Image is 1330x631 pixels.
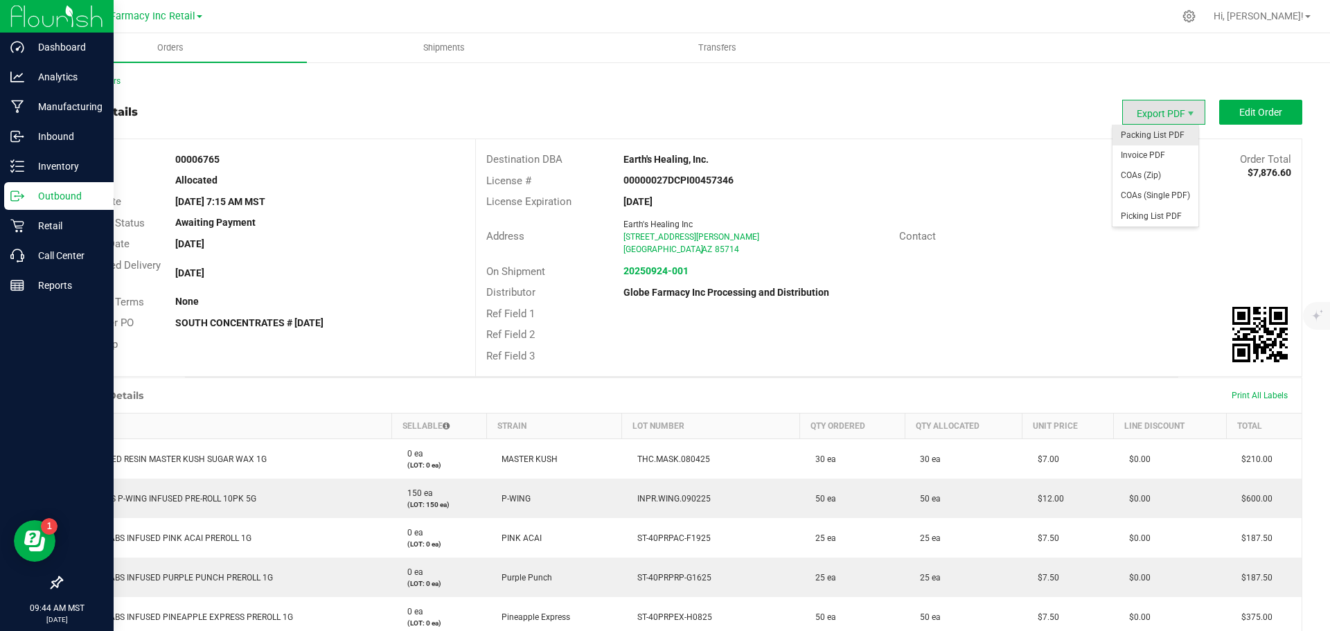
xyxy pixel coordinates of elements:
span: COAs (Zip) [1112,166,1198,186]
span: $0.00 [1122,573,1151,583]
span: Pineapple Express [495,612,570,622]
span: $7.50 [1031,612,1059,622]
strong: Awaiting Payment [175,217,256,228]
inline-svg: Inbound [10,130,24,143]
span: $600.00 [1234,494,1273,504]
strong: 00000027DCPI00457346 [623,175,734,186]
th: Item [62,414,392,439]
p: Analytics [24,69,107,85]
span: INPR.WING.090225 [630,494,711,504]
span: 25 ea [913,573,941,583]
span: Shipments [405,42,484,54]
li: Invoice PDF [1112,145,1198,166]
span: Ref Field 3 [486,350,535,362]
qrcode: 00006765 [1232,307,1288,362]
inline-svg: Manufacturing [10,100,24,114]
span: SHORTIES P-WING INFUSED PRE-ROLL 10PK 5G [71,494,256,504]
p: Reports [24,277,107,294]
p: (LOT: 0 ea) [400,578,478,589]
span: $0.00 [1122,454,1151,464]
span: On Shipment [486,265,545,278]
span: Order Total [1240,153,1291,166]
p: (LOT: 150 ea) [400,499,478,510]
span: Earth's Healing Inc [623,220,693,229]
p: (LOT: 0 ea) [400,460,478,470]
span: Ref Field 2 [486,328,535,341]
a: Orders [33,33,307,62]
span: 150 ea [400,488,433,498]
span: 0 ea [400,449,423,459]
p: Dashboard [24,39,107,55]
span: $0.00 [1122,612,1151,622]
strong: [DATE] 7:15 AM MST [175,196,265,207]
span: $187.50 [1234,533,1273,543]
a: 20250924-001 [623,265,689,276]
span: Hi, [PERSON_NAME]! [1214,10,1304,21]
li: Picking List PDF [1112,206,1198,226]
span: Address [486,230,524,242]
span: Packing List PDF [1112,125,1198,145]
strong: $7,876.60 [1248,167,1291,178]
span: [GEOGRAPHIC_DATA] [623,245,703,254]
span: Edit Order [1239,107,1282,118]
span: 50 ea [808,612,836,622]
span: 25 ea [808,573,836,583]
img: Scan me! [1232,307,1288,362]
span: MASTER KUSH [495,454,558,464]
span: THC.MASK.080425 [630,454,710,464]
span: $12.00 [1031,494,1064,504]
inline-svg: Inventory [10,159,24,173]
th: Strain [486,414,621,439]
span: 85714 [715,245,739,254]
span: Ref Field 1 [486,308,535,320]
span: $0.00 [1122,494,1151,504]
strong: [DATE] [175,267,204,278]
th: Qty Allocated [905,414,1022,439]
strong: Earth's Healing, Inc. [623,154,709,165]
div: Manage settings [1180,10,1198,23]
span: 30 ea [913,454,941,464]
span: Requested Delivery Date [72,259,161,287]
strong: Allocated [175,175,218,186]
span: 25 ea [808,533,836,543]
inline-svg: Outbound [10,189,24,203]
span: STIIIZY LABS INFUSED PINK ACAI PREROLL 1G [71,533,251,543]
th: Unit Price [1022,414,1114,439]
iframe: Resource center unread badge [41,518,57,535]
iframe: Resource center [14,520,55,562]
span: , [700,245,702,254]
p: (LOT: 0 ea) [400,618,478,628]
span: [STREET_ADDRESS][PERSON_NAME] [623,232,759,242]
span: DGT CURED RESIN MASTER KUSH SUGAR WAX 1G [71,454,267,464]
inline-svg: Reports [10,278,24,292]
span: Transfers [680,42,755,54]
strong: [DATE] [623,196,653,207]
p: Inbound [24,128,107,145]
span: 50 ea [808,494,836,504]
a: Transfers [580,33,854,62]
th: Total [1226,414,1302,439]
span: Globe Farmacy Inc Retail [81,10,195,22]
span: Purple Punch [495,573,552,583]
span: 25 ea [913,533,941,543]
th: Line Discount [1114,414,1226,439]
span: $0.00 [1122,533,1151,543]
a: Shipments [307,33,580,62]
span: Contact [899,230,936,242]
span: $210.00 [1234,454,1273,464]
p: (LOT: 0 ea) [400,539,478,549]
strong: None [175,296,199,307]
span: $7.50 [1031,573,1059,583]
span: 50 ea [913,494,941,504]
strong: 00006765 [175,154,220,165]
span: P-WING [495,494,531,504]
span: 0 ea [400,607,423,616]
span: PINK ACAI [495,533,542,543]
li: COAs (Single PDF) [1112,186,1198,206]
span: 0 ea [400,528,423,537]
